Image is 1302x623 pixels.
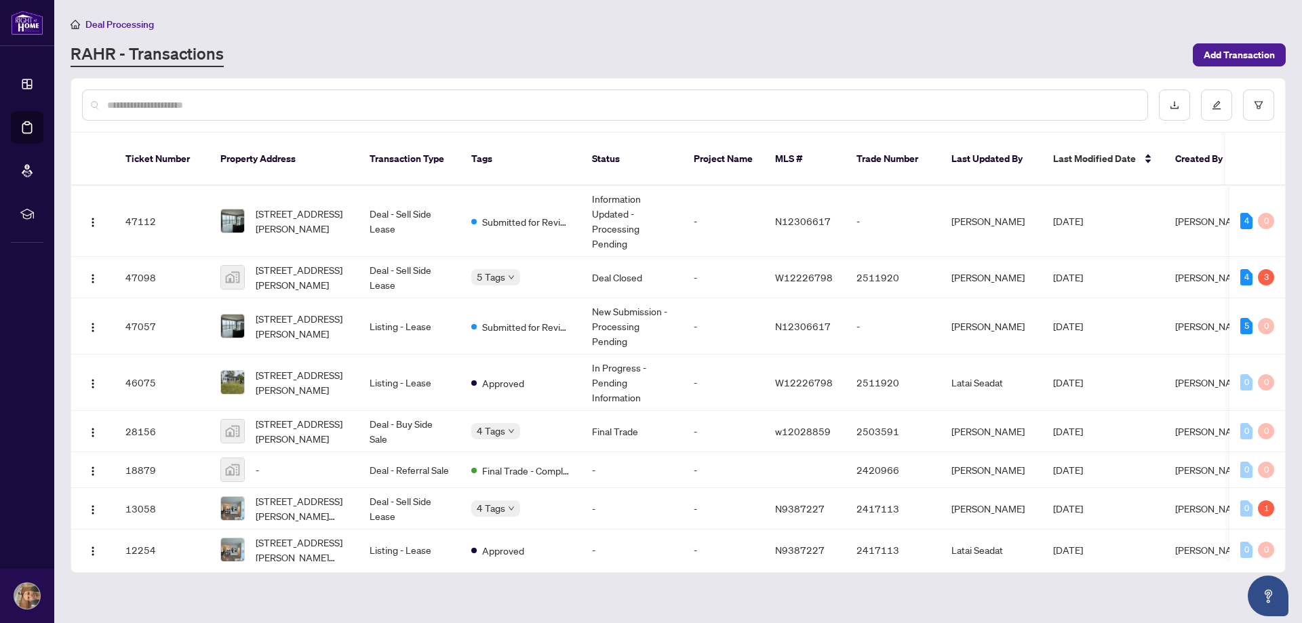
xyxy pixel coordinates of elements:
div: 0 [1240,374,1252,390]
td: 46075 [115,355,210,411]
span: [PERSON_NAME] [1175,544,1248,556]
td: Deal - Sell Side Lease [359,257,460,298]
td: 18879 [115,452,210,488]
img: Logo [87,466,98,477]
button: Open asap [1248,576,1288,616]
td: Deal Closed [581,257,683,298]
span: N12306617 [775,320,831,332]
td: - [683,452,764,488]
button: edit [1201,89,1232,121]
span: down [508,505,515,512]
td: - [683,257,764,298]
span: filter [1254,100,1263,110]
button: filter [1243,89,1274,121]
td: 28156 [115,411,210,452]
button: download [1159,89,1190,121]
div: 0 [1258,374,1274,390]
td: Listing - Lease [359,298,460,355]
div: 0 [1258,462,1274,478]
button: Logo [82,210,104,232]
span: [PERSON_NAME] [1175,271,1248,283]
td: - [581,529,683,571]
img: Logo [87,378,98,389]
span: Submitted for Review [482,214,570,229]
td: 2420966 [846,452,941,488]
th: Project Name [683,133,764,186]
span: [PERSON_NAME] [1175,320,1248,332]
span: N9387227 [775,502,825,515]
td: - [683,488,764,529]
div: 0 [1258,213,1274,229]
span: [STREET_ADDRESS][PERSON_NAME] [256,206,348,236]
span: 4 Tags [477,423,505,439]
span: N12306617 [775,215,831,227]
td: Listing - Lease [359,355,460,411]
button: Add Transaction [1193,43,1286,66]
span: home [71,20,80,29]
span: [DATE] [1053,215,1083,227]
td: Latai Seadat [941,529,1042,571]
td: Deal - Sell Side Lease [359,488,460,529]
span: [DATE] [1053,425,1083,437]
span: 4 Tags [477,500,505,516]
td: [PERSON_NAME] [941,186,1042,257]
img: Logo [87,504,98,515]
span: 5 Tags [477,269,505,285]
button: Logo [82,315,104,337]
div: 0 [1258,423,1274,439]
td: 47098 [115,257,210,298]
span: [STREET_ADDRESS][PERSON_NAME] [256,416,348,446]
td: [PERSON_NAME] [941,257,1042,298]
img: thumbnail-img [221,371,244,394]
td: - [683,298,764,355]
span: [STREET_ADDRESS][PERSON_NAME][PERSON_NAME] [256,535,348,565]
td: 13058 [115,488,210,529]
span: edit [1212,100,1221,110]
span: [PERSON_NAME] [1175,502,1248,515]
td: - [683,529,764,571]
span: down [508,428,515,435]
div: 0 [1258,318,1274,334]
img: thumbnail-img [221,209,244,233]
button: Logo [82,539,104,561]
div: 0 [1240,542,1252,558]
span: [DATE] [1053,544,1083,556]
span: [DATE] [1053,320,1083,332]
span: Approved [482,376,524,390]
div: 0 [1240,500,1252,517]
span: [STREET_ADDRESS][PERSON_NAME] [256,367,348,397]
th: Trade Number [846,133,941,186]
img: Logo [87,273,98,284]
td: - [846,186,941,257]
th: Created By [1164,133,1246,186]
span: down [508,274,515,281]
th: Status [581,133,683,186]
img: Logo [87,322,98,333]
td: [PERSON_NAME] [941,411,1042,452]
div: 5 [1240,318,1252,334]
td: Deal - Referral Sale [359,452,460,488]
td: - [683,186,764,257]
td: 2503591 [846,411,941,452]
td: 2511920 [846,355,941,411]
span: [PERSON_NAME] [1175,376,1248,388]
th: Last Updated By [941,133,1042,186]
img: thumbnail-img [221,266,244,289]
th: Tags [460,133,581,186]
td: New Submission - Processing Pending [581,298,683,355]
img: thumbnail-img [221,497,244,520]
td: 47057 [115,298,210,355]
td: [PERSON_NAME] [941,488,1042,529]
th: MLS # [764,133,846,186]
div: 4 [1240,269,1252,285]
div: 0 [1258,542,1274,558]
td: - [846,298,941,355]
td: [PERSON_NAME] [941,298,1042,355]
td: Deal - Sell Side Lease [359,186,460,257]
span: download [1170,100,1179,110]
td: Deal - Buy Side Sale [359,411,460,452]
td: Latai Seadat [941,355,1042,411]
span: Final Trade - Completed [482,463,570,478]
span: [PERSON_NAME] [1175,215,1248,227]
span: [DATE] [1053,376,1083,388]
